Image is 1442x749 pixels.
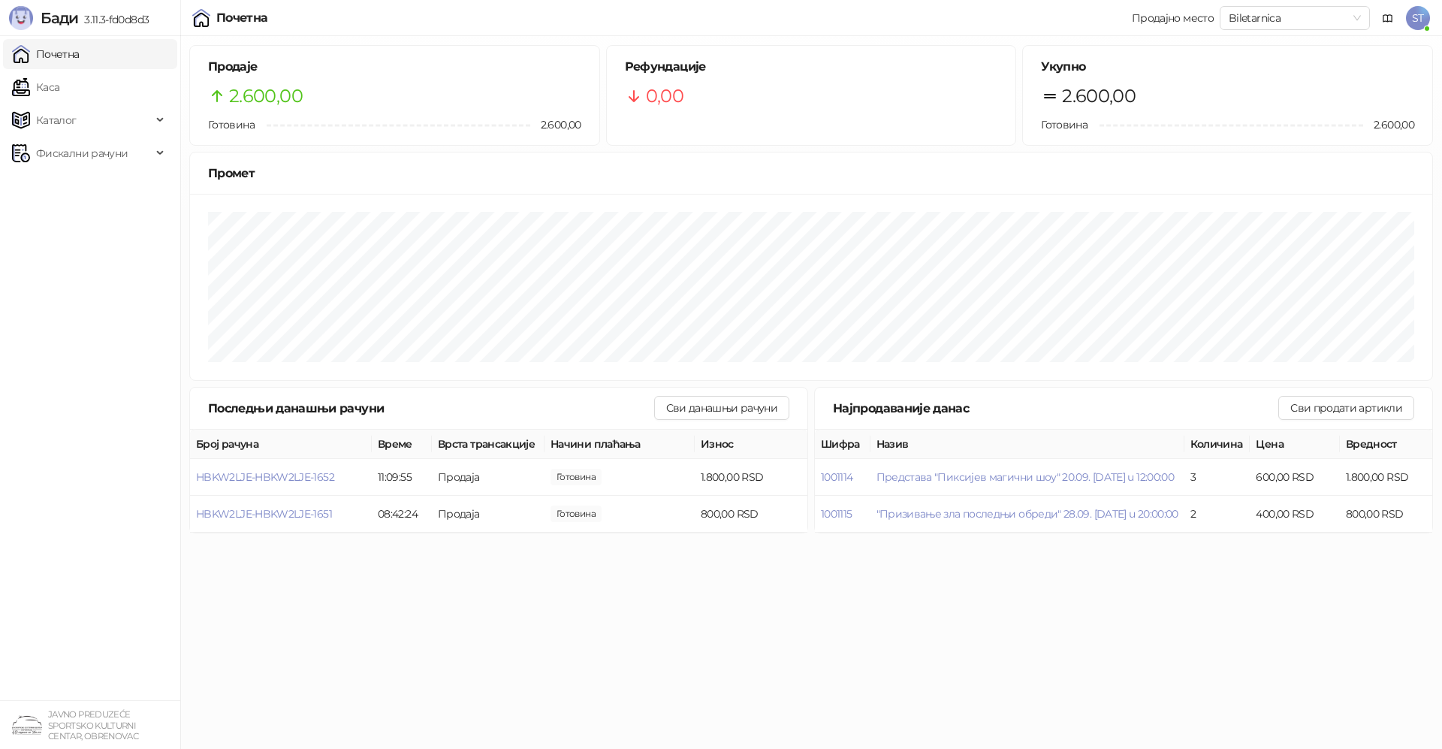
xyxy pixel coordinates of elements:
[41,9,78,27] span: Бади
[530,116,581,133] span: 2.600,00
[695,496,807,533] td: 800,00 RSD
[695,430,807,459] th: Износ
[1132,13,1214,23] div: Продајно место
[876,470,1175,484] button: Представа "Пиксијев магични шоу" 20.09. [DATE] u 12:00:00
[78,13,149,26] span: 3.11.3-fd0d8d3
[1184,496,1250,533] td: 2
[12,72,59,102] a: Каса
[1062,82,1136,110] span: 2.600,00
[1041,118,1088,131] span: Готовина
[646,82,683,110] span: 0,00
[815,430,870,459] th: Шифра
[432,459,545,496] td: Продаја
[196,470,334,484] button: HBKW2LJE-HBKW2LJE-1652
[372,459,432,496] td: 11:09:55
[821,470,853,484] button: 1001114
[190,430,372,459] th: Број рачуна
[208,399,654,418] div: Последњи данашњи рачуни
[1363,116,1414,133] span: 2.600,00
[1340,459,1432,496] td: 1.800,00 RSD
[372,430,432,459] th: Време
[372,496,432,533] td: 08:42:24
[208,164,1414,183] div: Промет
[1340,430,1432,459] th: Вредност
[1406,6,1430,30] span: ST
[208,118,255,131] span: Готовина
[432,496,545,533] td: Продаја
[876,507,1178,521] button: "Призивање зла последњи обреди" 28.09. [DATE] u 20:00:00
[432,430,545,459] th: Врста трансакције
[551,506,602,522] span: 800,00
[1250,496,1339,533] td: 400,00 RSD
[196,507,332,521] button: HBKW2LJE-HBKW2LJE-1651
[1250,430,1339,459] th: Цена
[229,82,303,110] span: 2.600,00
[1184,459,1250,496] td: 3
[48,709,138,741] small: JAVNO PREDUZEĆE SPORTSKO KULTURNI CENTAR, OBRENOVAC
[821,507,852,521] button: 1001115
[36,138,128,168] span: Фискални рачуни
[1376,6,1400,30] a: Документација
[833,399,1278,418] div: Најпродаваније данас
[216,12,268,24] div: Почетна
[551,469,602,485] span: 1.800,00
[12,39,80,69] a: Почетна
[654,396,789,420] button: Сви данашњи рачуни
[1041,58,1414,76] h5: Укупно
[545,430,695,459] th: Начини плаћања
[625,58,998,76] h5: Рефундације
[1278,396,1414,420] button: Сви продати артикли
[1250,459,1339,496] td: 600,00 RSD
[1229,7,1361,29] span: Biletarnica
[9,6,33,30] img: Logo
[208,58,581,76] h5: Продаје
[12,710,42,740] img: 64x64-companyLogo-4a28e1f8-f217-46d7-badd-69a834a81aaf.png
[1184,430,1250,459] th: Количина
[870,430,1184,459] th: Назив
[36,105,77,135] span: Каталог
[695,459,807,496] td: 1.800,00 RSD
[1340,496,1432,533] td: 800,00 RSD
